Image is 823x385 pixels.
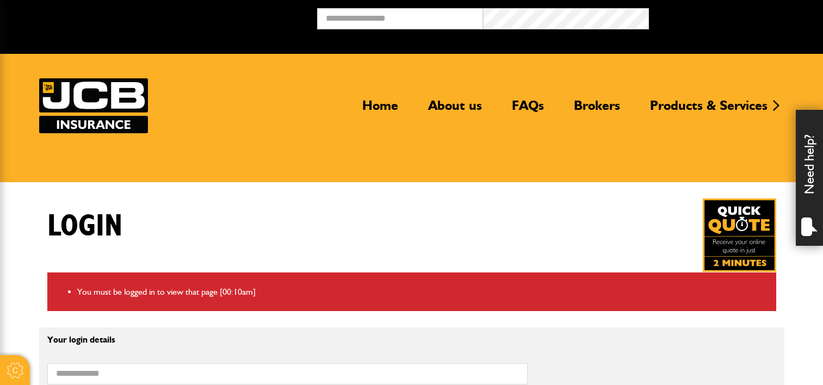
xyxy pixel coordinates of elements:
[47,336,528,344] p: Your login details
[649,8,815,25] button: Broker Login
[39,78,148,133] a: JCB Insurance Services
[504,97,552,122] a: FAQs
[420,97,490,122] a: About us
[703,198,776,272] img: Quick Quote
[47,208,122,245] h1: Login
[354,97,406,122] a: Home
[77,285,768,299] li: You must be logged in to view that page [00:10am]
[703,198,776,272] a: Get your insurance quote in just 2-minutes
[642,97,776,122] a: Products & Services
[39,78,148,133] img: JCB Insurance Services logo
[796,110,823,246] div: Need help?
[566,97,628,122] a: Brokers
